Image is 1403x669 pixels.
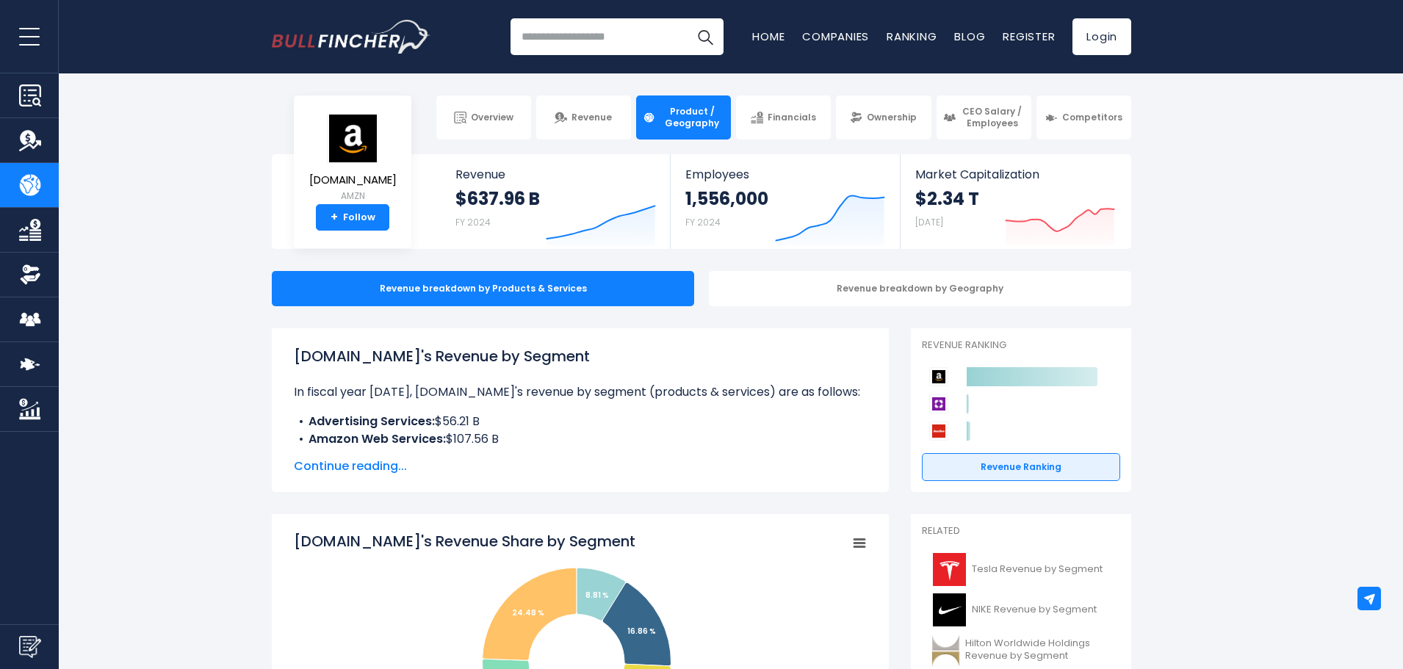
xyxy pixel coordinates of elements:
a: Ownership [836,95,931,140]
strong: + [331,211,338,224]
a: Go to homepage [272,20,430,54]
a: NIKE Revenue by Segment [922,590,1120,630]
li: $56.21 B [294,413,867,430]
small: FY 2024 [455,216,491,228]
tspan: 24.48 % [512,607,544,618]
a: Login [1072,18,1131,55]
strong: $637.96 B [455,187,540,210]
span: Hilton Worldwide Holdings Revenue by Segment [965,637,1111,662]
img: AutoZone competitors logo [929,422,948,441]
span: Financials [768,112,816,123]
img: TSLA logo [931,553,967,586]
a: Market Capitalization $2.34 T [DATE] [901,154,1130,249]
span: Overview [471,112,513,123]
small: AMZN [309,189,397,203]
strong: 1,556,000 [685,187,768,210]
a: Companies [802,29,869,44]
a: Blog [954,29,985,44]
img: Wayfair competitors logo [929,394,948,413]
span: Employees [685,167,884,181]
span: Competitors [1062,112,1122,123]
span: CEO Salary / Employees [960,106,1025,129]
p: Related [922,525,1120,538]
b: Amazon Web Services: [309,430,446,447]
span: Revenue [571,112,612,123]
a: Employees 1,556,000 FY 2024 [671,154,899,249]
div: Revenue breakdown by Products & Services [272,271,694,306]
img: NKE logo [931,593,967,626]
button: Search [687,18,724,55]
span: NIKE Revenue by Segment [972,604,1097,616]
small: FY 2024 [685,216,721,228]
li: $107.56 B [294,430,867,448]
tspan: 8.81 % [585,590,609,601]
a: Tesla Revenue by Segment [922,549,1120,590]
a: Revenue $637.96 B FY 2024 [441,154,671,249]
span: Tesla Revenue by Segment [972,563,1103,576]
span: Market Capitalization [915,167,1115,181]
a: Overview [436,95,531,140]
span: Revenue [455,167,656,181]
h1: [DOMAIN_NAME]'s Revenue by Segment [294,345,867,367]
a: [DOMAIN_NAME] AMZN [309,113,397,205]
small: [DATE] [915,216,943,228]
div: Revenue breakdown by Geography [709,271,1131,306]
img: Bullfincher logo [272,20,430,54]
a: +Follow [316,204,389,231]
span: [DOMAIN_NAME] [309,174,397,187]
span: Continue reading... [294,458,867,475]
img: Amazon.com competitors logo [929,367,948,386]
p: Revenue Ranking [922,339,1120,352]
img: HLT logo [931,634,961,667]
span: Ownership [867,112,917,123]
a: Competitors [1036,95,1131,140]
tspan: [DOMAIN_NAME]'s Revenue Share by Segment [294,531,635,552]
a: Ranking [887,29,937,44]
a: Product / Geography [636,95,731,140]
img: Ownership [19,264,41,286]
a: CEO Salary / Employees [937,95,1031,140]
tspan: 16.86 % [627,626,656,637]
a: Revenue [536,95,631,140]
strong: $2.34 T [915,187,979,210]
a: Financials [736,95,831,140]
p: In fiscal year [DATE], [DOMAIN_NAME]'s revenue by segment (products & services) are as follows: [294,383,867,401]
a: Revenue Ranking [922,453,1120,481]
b: Advertising Services: [309,413,435,430]
a: Register [1003,29,1055,44]
a: Home [752,29,785,44]
span: Product / Geography [660,106,724,129]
